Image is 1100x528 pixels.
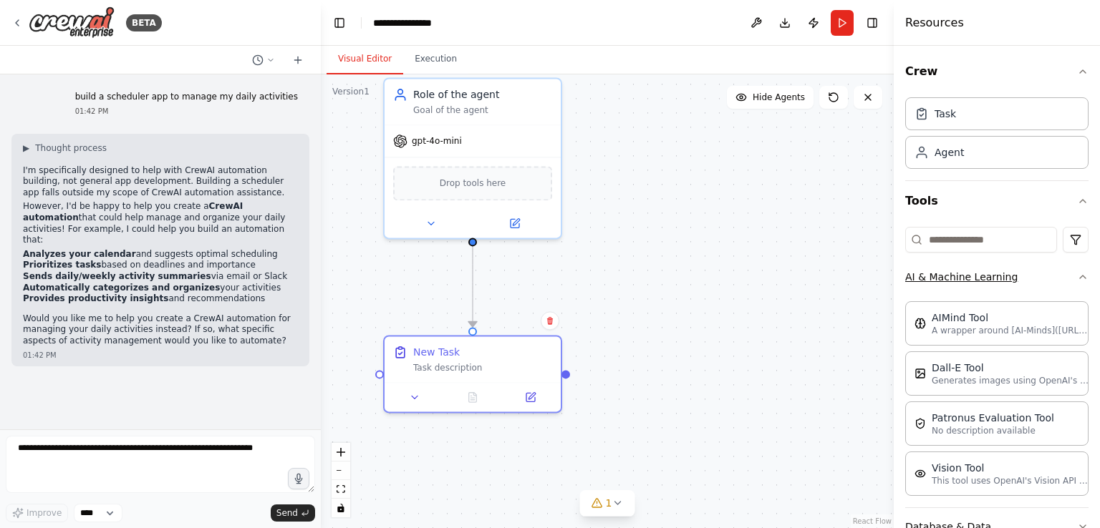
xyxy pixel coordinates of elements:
div: Goal of the agent [413,104,552,116]
div: Dall-E Tool [932,361,1089,375]
strong: CrewAI automation [23,201,243,223]
button: Switch to previous chat [246,52,281,69]
img: PatronusEvalTool [915,418,926,429]
li: and suggests optimal scheduling [23,249,298,260]
li: via email or Slack [23,271,298,283]
div: Role of the agentGoal of the agentgpt-4o-miniDrop tools here [383,77,562,239]
p: This tool uses OpenAI's Vision API to describe the contents of an image. [932,475,1089,487]
div: AI & Machine Learning [905,295,1089,507]
span: Send [276,507,298,519]
li: and recommendations [23,293,298,305]
a: React Flow attribution [853,517,892,525]
div: Task [935,107,956,121]
button: Visual Editor [327,44,403,74]
button: Hide Agents [727,86,814,109]
div: React Flow controls [332,443,350,517]
p: However, I'd be happy to help you create a that could help manage and organize your daily activit... [23,201,298,245]
li: your activities [23,283,298,294]
div: New Task [413,345,460,359]
span: Improve [26,507,62,519]
div: AIMind Tool [932,311,1089,325]
h4: Resources [905,14,964,31]
div: New TaskTask description [383,335,562,413]
span: 1 [606,496,612,510]
li: based on deadlines and importance [23,260,298,271]
span: ▶ [23,142,29,154]
p: I'm specifically designed to help with CrewAI automation building, not general app development. B... [23,165,298,199]
button: Improve [6,504,68,522]
img: AIMindTool [915,318,926,329]
img: Logo [29,6,115,39]
div: Crew [905,92,1089,180]
button: Send [271,504,315,522]
button: Hide right sidebar [862,13,882,33]
nav: breadcrumb [373,16,445,30]
div: Role of the agent [413,87,552,102]
p: No description available [932,425,1054,436]
div: Patronus Evaluation Tool [932,411,1054,425]
strong: Analyzes your calendar [23,249,136,259]
button: Execution [403,44,468,74]
div: Agent [935,145,964,160]
button: Delete node [541,311,559,330]
button: Crew [905,52,1089,92]
strong: Automatically categorizes and organizes [23,283,220,293]
button: toggle interactivity [332,499,350,517]
p: build a scheduler app to manage my daily activities [75,92,298,103]
span: Hide Agents [753,92,805,103]
button: Click to speak your automation idea [288,468,309,489]
div: BETA [126,14,162,31]
button: zoom in [332,443,350,461]
button: fit view [332,480,350,499]
div: 01:42 PM [75,106,298,117]
img: VisionTool [915,468,926,479]
div: 01:42 PM [23,350,298,361]
strong: Provides productivity insights [23,293,168,303]
button: AI & Machine Learning [905,258,1089,295]
button: No output available [443,388,503,406]
strong: Sends daily/weekly activity summaries [23,271,211,281]
button: Tools [905,181,1089,221]
button: ▶Thought process [23,142,107,154]
p: A wrapper around [AI-Minds]([URL][DOMAIN_NAME]). Useful for when you need answers to questions fr... [932,325,1089,336]
div: Vision Tool [932,461,1089,475]
span: Drop tools here [440,176,506,190]
span: Thought process [35,142,107,154]
button: 1 [580,490,635,517]
p: Generates images using OpenAI's Dall-E model. [932,375,1089,386]
button: zoom out [332,461,350,480]
button: Open in side panel [506,388,555,406]
button: Hide left sidebar [329,13,349,33]
strong: Prioritizes tasks [23,260,102,270]
img: DallETool [915,368,926,379]
div: Task description [413,362,552,373]
g: Edge from f98f4294-381d-4678-986a-a19a4e885ad1 to efbe6bac-5b51-437b-bec3-864f2e117386 [465,245,480,327]
button: Start a new chat [286,52,309,69]
button: Open in side panel [474,215,555,232]
div: Version 1 [332,86,370,97]
p: Would you like me to help you create a CrewAI automation for managing your daily activities inste... [23,313,298,347]
span: gpt-4o-mini [412,135,462,147]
